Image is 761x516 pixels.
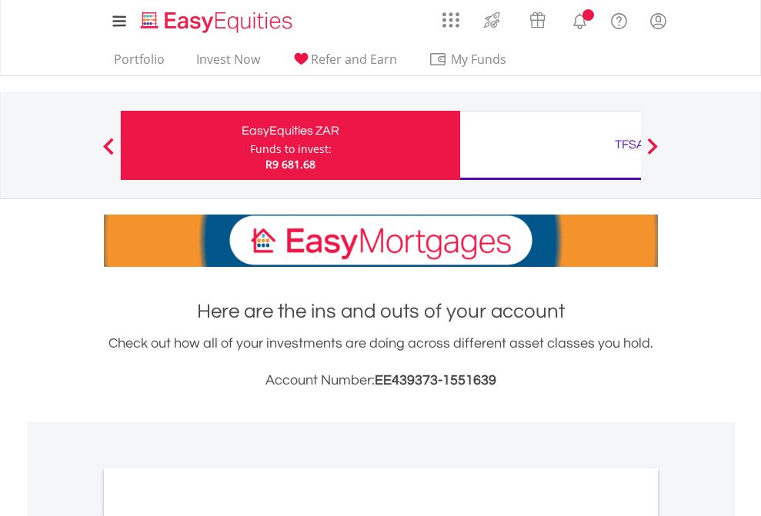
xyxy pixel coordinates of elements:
a: FAQ's and Support [599,4,639,35]
img: EasyMortage Promotion Banner [104,215,658,267]
a: Notifications [560,4,599,35]
span: EE439373-1551639 [375,373,496,388]
a: My Profile [639,4,678,38]
span: Refer and Earn [311,51,397,68]
a: Vouchers [515,4,560,32]
h3: Account Number: [104,370,658,391]
button: Next [637,145,668,161]
a: Portfolio [108,52,171,75]
a: Home page [135,4,299,35]
div: Check out how all of your investments are doing across different asset classes you hold. [104,333,658,391]
img: thrive-v2.svg [479,8,505,32]
button: Previous [93,145,124,161]
div: Funds to invest: [250,141,332,157]
a: Refer and Earn [285,52,403,75]
img: grid-menu-icon.svg [442,12,459,28]
a: AppsGrid [432,4,469,28]
img: vouchers-v2.svg [525,8,550,32]
span: My Funds [429,49,529,69]
a: Invest Now [190,52,266,75]
span: R9 681.68 [265,157,315,171]
h1: Here are the ins and outs of your account [104,298,658,325]
div: EasyEquities ZAR [130,120,451,141]
img: EasyEquities_Logo.png [138,9,299,35]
